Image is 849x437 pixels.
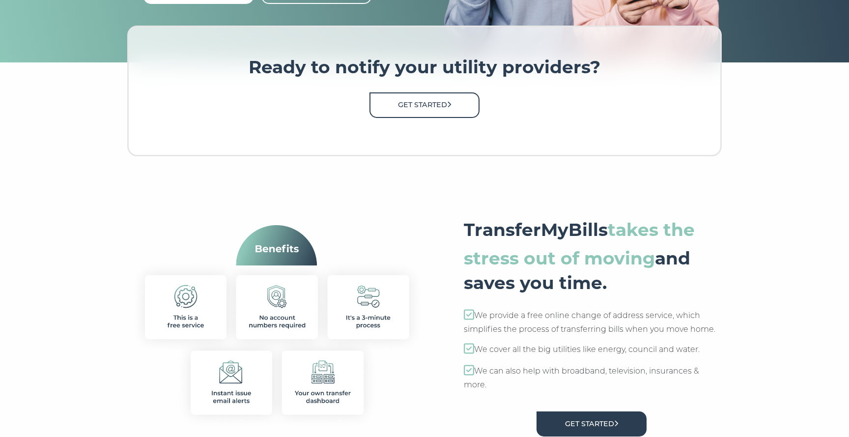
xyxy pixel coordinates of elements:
[537,411,647,437] a: Get Started
[158,57,691,78] h3: Ready to notify your utility providers?
[464,309,719,336] p: We provide a free online change of address service, which simplifies the process of transferring ...
[464,215,719,294] h3: TransferMyBills and saves you time.
[464,343,719,357] p: We cover all the big utilities like energy, council and water.
[369,92,480,117] a: Get Started
[464,219,695,269] strong: takes the stress out of moving
[130,225,424,430] img: benefits.png
[464,364,719,391] p: We can also help with broadband, television, insurances & more.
